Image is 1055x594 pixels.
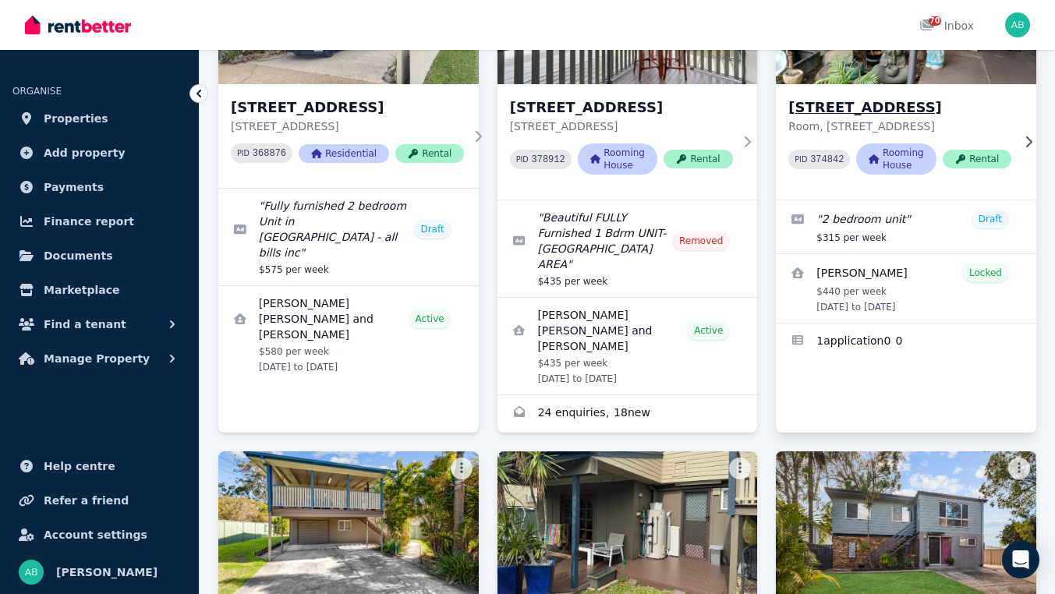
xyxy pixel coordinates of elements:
a: Account settings [12,519,186,550]
a: Add property [12,137,186,168]
img: Annette Bremen [19,560,44,585]
div: Open Intercom Messenger [1002,541,1039,578]
span: Finance report [44,212,134,231]
span: Rooming House [578,143,658,175]
a: Edit listing: Beautiful FULLY Furnished 1 Bdrm UNIT- SLACKS CREEK AREA [497,200,758,297]
a: Applications for 9B Cooinda St, Slacks Creek [776,324,1036,361]
p: Room, [STREET_ADDRESS] [788,118,1011,134]
span: [PERSON_NAME] [56,563,158,582]
button: Find a tenant [12,309,186,340]
a: Properties [12,103,186,134]
code: 378912 [532,154,565,165]
span: Residential [299,144,389,163]
a: Payments [12,171,186,203]
span: Find a tenant [44,315,126,334]
img: Annette Bremen [1005,12,1030,37]
code: 374842 [810,154,844,165]
a: Documents [12,240,186,271]
span: Account settings [44,525,147,544]
span: Rental [943,150,1011,168]
a: View details for Ashley Jed Sernande and Marilou Penales [218,286,479,383]
span: Documents [44,246,113,265]
span: Rental [664,150,732,168]
a: Finance report [12,206,186,237]
a: View details for Dipti Rani and Mukul Kumar [497,298,758,394]
small: PID [516,155,529,164]
span: Help centre [44,457,115,476]
span: Manage Property [44,349,150,368]
h3: [STREET_ADDRESS] [510,97,733,118]
span: Refer a friend [44,491,129,510]
a: Refer a friend [12,485,186,516]
button: More options [1008,458,1030,479]
a: Enquiries for 9A Cooinda St, Slacks Creek [497,395,758,433]
a: Help centre [12,451,186,482]
small: PID [795,155,807,164]
img: RentBetter [25,13,131,37]
a: View details for Kirtpal Kaur [776,254,1036,323]
h3: [STREET_ADDRESS] [231,97,464,118]
a: Marketplace [12,274,186,306]
button: More options [729,458,751,479]
div: Inbox [919,18,974,34]
button: More options [451,458,473,479]
p: [STREET_ADDRESS] [510,118,733,134]
small: PID [237,149,250,157]
span: Payments [44,178,104,196]
a: Edit listing: Fully furnished 2 bedroom Unit in Slacks Creek - all bills inc [218,189,479,285]
button: Manage Property [12,343,186,374]
span: ORGANISE [12,86,62,97]
p: [STREET_ADDRESS] [231,118,464,134]
span: Properties [44,109,108,128]
span: Marketplace [44,281,119,299]
span: Add property [44,143,126,162]
span: Rooming House [856,143,936,175]
span: Rental [395,144,464,163]
span: 70 [929,16,941,26]
h3: [STREET_ADDRESS] [788,97,1011,118]
a: Edit listing: 2 bedroom unit [776,200,1036,253]
code: 368876 [253,148,286,159]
